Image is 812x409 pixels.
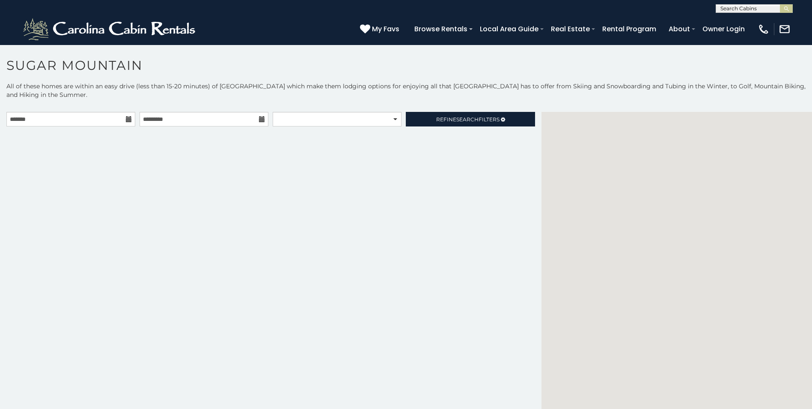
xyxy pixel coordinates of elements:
a: Browse Rentals [410,21,472,36]
a: About [664,21,694,36]
a: Local Area Guide [476,21,543,36]
img: mail-regular-white.png [779,23,791,35]
a: Real Estate [547,21,594,36]
span: My Favs [372,24,399,34]
span: Refine Filters [436,116,500,123]
span: Search [456,116,479,123]
img: White-1-2.png [21,16,199,42]
img: phone-regular-white.png [758,23,770,35]
a: My Favs [360,24,402,35]
a: Owner Login [698,21,749,36]
a: Rental Program [598,21,660,36]
a: RefineSearchFilters [406,112,535,126]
